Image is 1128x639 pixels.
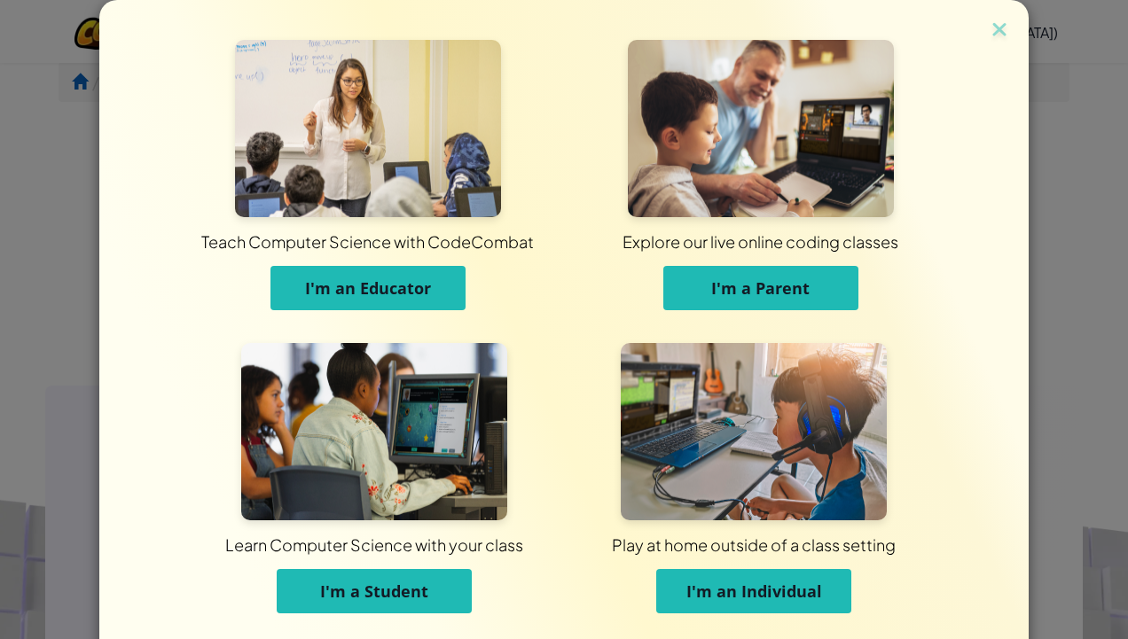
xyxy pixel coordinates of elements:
[628,40,894,217] img: For Parents
[270,266,466,310] button: I'm an Educator
[320,581,428,602] span: I'm a Student
[988,18,1011,44] img: close icon
[711,277,810,299] span: I'm a Parent
[235,40,501,217] img: For Educators
[305,277,431,299] span: I'm an Educator
[686,581,822,602] span: I'm an Individual
[621,343,887,520] img: For Individuals
[241,343,507,520] img: For Students
[656,569,851,613] button: I'm an Individual
[663,266,858,310] button: I'm a Parent
[277,569,472,613] button: I'm a Student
